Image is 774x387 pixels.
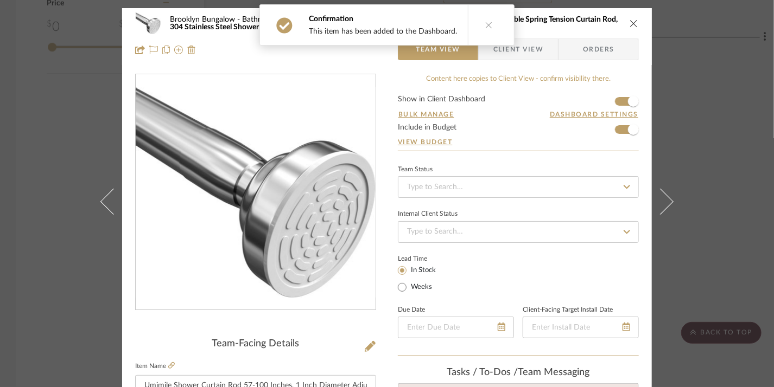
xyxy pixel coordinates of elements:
img: Remove from project [187,46,196,54]
input: Enter Install Date [523,317,639,338]
div: team Messaging [398,367,639,379]
label: Lead Time [398,254,454,263]
button: Dashboard Settings [549,109,639,119]
label: Item Name [135,362,175,371]
input: Type to Search… [398,176,639,198]
div: Internal Client Status [398,211,458,217]
a: View Budget [398,138,639,146]
button: Bulk Manage [398,109,455,119]
div: This item has been added to the Dashboard. [309,27,457,36]
img: 374142d3-241e-4bcd-a78c-d50b245984c3_436x436.jpg [136,87,376,298]
input: Enter Due Date [398,317,514,338]
label: Client-Facing Target Install Date [523,307,613,313]
span: Orders [571,38,626,60]
button: close [629,18,639,28]
div: Content here copies to Client View - confirm visibility there. [398,74,639,85]
span: Client View [493,38,543,60]
img: 374142d3-241e-4bcd-a78c-d50b245984c3_48x40.jpg [135,12,161,34]
span: Umimile Shower Curtain Rod 57-100 Inches, 1 Inch Diameter Adjustable Spring Tension Curtain Rod, ... [170,16,618,31]
input: Type to Search… [398,221,639,243]
label: In Stock [409,266,436,275]
span: Tasks / To-Dos / [447,367,518,377]
span: Bathroom [242,16,283,23]
span: Brooklyn Bungalow [170,16,242,23]
label: Due Date [398,307,425,313]
div: Team-Facing Details [135,338,376,350]
div: 0 [136,87,376,298]
div: Confirmation [309,14,457,24]
label: Weeks [409,282,432,292]
mat-radio-group: Select item type [398,263,454,294]
div: Team Status [398,167,433,172]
